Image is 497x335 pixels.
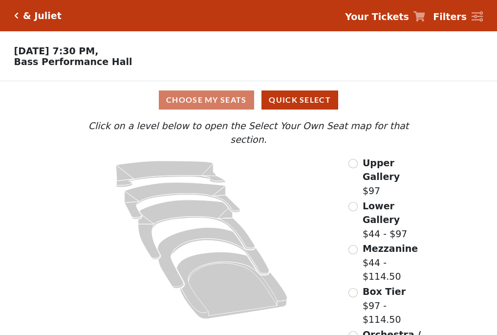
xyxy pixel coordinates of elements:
[116,161,226,187] path: Upper Gallery - Seats Available: 304
[14,12,19,19] a: Click here to go back to filters
[345,11,409,22] strong: Your Tickets
[261,90,338,110] button: Quick Select
[345,10,425,24] a: Your Tickets
[23,10,62,22] h5: & Juliet
[363,156,428,198] label: $97
[363,201,400,225] span: Lower Gallery
[363,242,428,284] label: $44 - $114.50
[433,10,483,24] a: Filters
[69,119,428,147] p: Click on a level below to open the Select Your Own Seat map for that section.
[363,243,418,254] span: Mezzanine
[433,11,467,22] strong: Filters
[363,199,428,241] label: $44 - $97
[125,182,240,219] path: Lower Gallery - Seats Available: 84
[363,285,428,327] label: $97 - $114.50
[363,286,406,297] span: Box Tier
[363,157,400,182] span: Upper Gallery
[177,252,288,319] path: Orchestra / Parterre Circle - Seats Available: 20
